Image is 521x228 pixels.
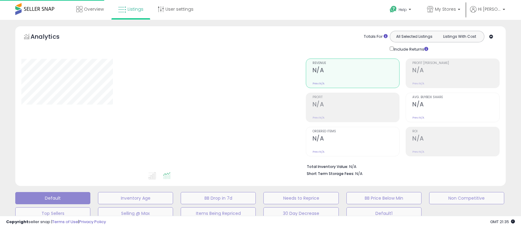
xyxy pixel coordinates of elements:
button: Inventory Age [98,192,173,204]
strong: Copyright [6,219,28,225]
span: Overview [84,6,104,12]
div: seller snap | | [6,219,106,225]
button: Listings With Cost [437,33,482,41]
h2: N/A [412,67,499,75]
small: Prev: N/A [313,82,324,85]
a: Terms of Use [52,219,78,225]
a: Privacy Policy [79,219,106,225]
span: ROI [412,130,499,133]
button: All Selected Listings [392,33,437,41]
h5: Analytics [31,32,71,42]
small: Prev: N/A [313,150,324,154]
span: Ordered Items [313,130,400,133]
a: Hi [PERSON_NAME] [470,6,505,20]
h2: N/A [412,101,499,109]
span: Profit [313,96,400,99]
li: N/A [307,162,495,170]
button: Default [15,192,90,204]
button: Non Competitive [429,192,504,204]
button: BB Price Below Min [346,192,422,204]
button: Needs to Reprice [263,192,338,204]
div: Totals For [364,34,388,40]
h2: N/A [412,135,499,143]
button: Items Being Repriced [181,207,256,219]
span: My Stores [435,6,456,12]
button: 30 Day Decrease [263,207,338,219]
button: Selling @ Max [98,207,173,219]
h2: N/A [313,67,400,75]
span: Hi [PERSON_NAME] [478,6,501,12]
small: Prev: N/A [313,116,324,119]
button: Default1 [346,207,422,219]
small: Prev: N/A [412,116,424,119]
span: 2025-08-14 21:35 GMT [490,219,515,225]
div: Include Returns [385,45,436,52]
span: Avg. Buybox Share [412,96,499,99]
h2: N/A [313,135,400,143]
a: Help [385,1,417,20]
b: Total Inventory Value: [307,164,348,169]
small: Prev: N/A [412,150,424,154]
span: Listings [128,6,143,12]
b: Short Term Storage Fees: [307,171,354,176]
i: Get Help [389,5,397,13]
h2: N/A [313,101,400,109]
span: Profit [PERSON_NAME] [412,62,499,65]
button: Top Sellers [15,207,90,219]
span: Help [399,7,407,12]
span: Revenue [313,62,400,65]
small: Prev: N/A [412,82,424,85]
button: BB Drop in 7d [181,192,256,204]
span: N/A [355,171,363,176]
